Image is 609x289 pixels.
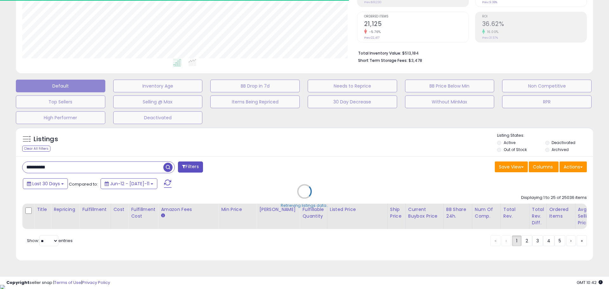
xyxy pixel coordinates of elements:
[6,279,29,286] strong: Copyright
[358,58,408,63] b: Short Term Storage Fees:
[82,279,110,286] a: Privacy Policy
[409,57,422,63] span: $3,478
[405,80,494,92] button: BB Price Below Min
[210,80,300,92] button: BB Drop in 7d
[16,80,105,92] button: Default
[405,95,494,108] button: Without MinMax
[16,95,105,108] button: Top Sellers
[482,15,586,18] span: ROI
[364,15,468,18] span: Ordered Items
[482,36,498,40] small: Prev: 31.57%
[6,280,110,286] div: seller snap | |
[281,202,328,208] div: Retrieving listings data..
[364,20,468,29] h2: 21,125
[358,49,582,56] li: $513,184
[16,111,105,124] button: High Performer
[485,30,499,34] small: 16.00%
[113,80,203,92] button: Inventory Age
[367,30,381,34] small: -5.76%
[113,95,203,108] button: Selling @ Max
[502,95,592,108] button: RPR
[364,36,379,40] small: Prev: 22,417
[482,20,586,29] h2: 36.62%
[502,80,592,92] button: Non Competitive
[308,80,397,92] button: Needs to Reprice
[577,279,603,286] span: 2025-08-11 10:42 GMT
[210,95,300,108] button: Items Being Repriced
[113,111,203,124] button: Deactivated
[482,0,497,4] small: Prev: 9.38%
[308,95,397,108] button: 30 Day Decrease
[54,279,81,286] a: Terms of Use
[358,50,401,56] b: Total Inventory Value:
[364,0,382,4] small: Prev: $61,230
